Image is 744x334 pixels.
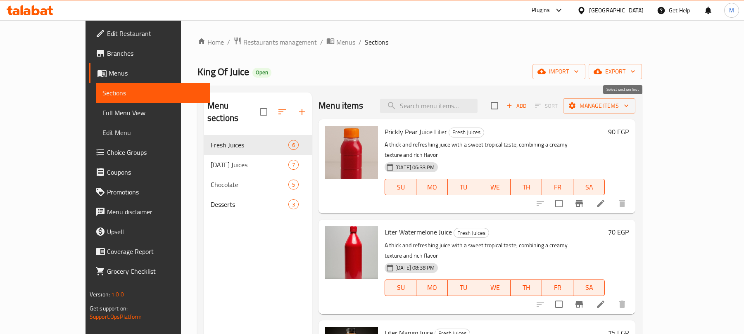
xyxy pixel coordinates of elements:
div: Ramadan Juices [211,160,288,170]
li: / [359,37,361,47]
span: [DATE] Juices [211,160,288,170]
div: Fresh Juices [454,228,489,238]
span: Choice Groups [107,147,203,157]
button: delete [612,194,632,213]
button: Manage items [563,98,635,114]
button: FR [542,179,573,195]
span: Get support on: [90,303,128,314]
span: Promotions [107,187,203,197]
span: Select all sections [255,103,272,121]
div: items [288,180,299,190]
span: Sections [365,37,388,47]
span: Add [505,101,528,111]
button: SU [385,280,416,296]
span: M [729,6,734,15]
span: Edit Menu [102,128,203,137]
a: Edit menu item [596,299,606,309]
button: TU [448,179,479,195]
button: delete [612,294,632,314]
span: FR [545,282,570,294]
span: Upsell [107,227,203,237]
span: Open [252,69,271,76]
span: Prickly Pear Juice Liter [385,126,447,138]
button: Branch-specific-item [569,194,589,213]
span: Fresh Juices [449,128,484,137]
span: Select to update [550,195,568,212]
a: Edit Menu [96,123,210,142]
div: Desserts3 [204,194,312,214]
div: Plugins [532,5,550,15]
span: TH [514,282,539,294]
span: Fresh Juices [211,140,288,150]
img: Liter Watermelone Juice [325,226,378,279]
span: Branches [107,48,203,58]
a: Sections [96,83,210,103]
a: Menus [326,37,355,47]
a: Upsell [89,222,210,242]
button: WE [479,280,511,296]
button: Branch-specific-item [569,294,589,314]
span: TU [451,181,476,193]
li: / [320,37,323,47]
p: A thick and refreshing juice with a sweet tropical taste, combining a creamy texture and rich flavor [385,240,605,261]
h2: Menu items [319,99,364,112]
span: Liter Watermelone Juice [385,226,452,238]
a: Menu disclaimer [89,202,210,222]
span: Add item [503,99,530,112]
span: Menus [336,37,355,47]
span: FR [545,181,570,193]
span: [DATE] 06:33 PM [392,163,438,171]
button: export [589,64,642,79]
button: SA [573,280,605,296]
a: Restaurants management [233,37,317,47]
img: Prickly Pear Juice Liter [325,126,378,179]
div: items [288,140,299,150]
div: items [288,199,299,209]
div: items [288,160,299,170]
button: import [532,64,585,79]
span: Coupons [107,167,203,177]
button: MO [416,179,448,195]
a: Grocery Checklist [89,261,210,281]
span: SA [577,282,601,294]
a: Branches [89,43,210,63]
span: export [595,66,635,77]
span: 1.0.0 [111,289,124,300]
a: Full Menu View [96,103,210,123]
button: Add [503,99,530,112]
button: SU [385,179,416,195]
h6: 70 EGP [608,226,629,238]
span: Chocolate [211,180,288,190]
span: WE [483,181,507,193]
span: 5 [289,181,298,189]
span: [DATE] 08:38 PM [392,264,438,272]
span: MO [420,181,444,193]
span: MO [420,282,444,294]
a: Home [197,37,224,47]
span: Grocery Checklist [107,266,203,276]
button: SA [573,179,605,195]
button: TU [448,280,479,296]
h2: Menu sections [207,99,260,124]
span: import [539,66,579,77]
span: Desserts [211,199,288,209]
span: SA [577,181,601,193]
nav: Menu sections [204,132,312,218]
a: Choice Groups [89,142,210,162]
button: WE [479,179,511,195]
button: FR [542,280,573,296]
a: Coverage Report [89,242,210,261]
span: 6 [289,141,298,149]
div: [DATE] Juices7 [204,155,312,175]
div: Open [252,68,271,78]
div: Fresh Juices [449,128,484,137]
a: Coupons [89,162,210,182]
nav: breadcrumb [197,37,642,47]
span: Version: [90,289,110,300]
div: Fresh Juices6 [204,135,312,155]
a: Edit Restaurant [89,24,210,43]
span: WE [483,282,507,294]
span: Fresh Juices [454,228,489,238]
